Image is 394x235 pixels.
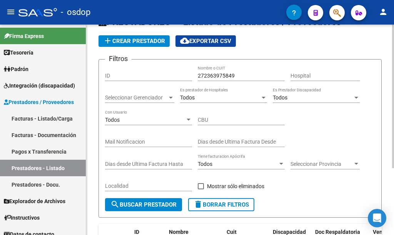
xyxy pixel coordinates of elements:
span: Integración (discapacidad) [4,81,75,90]
span: Cuit [227,229,237,235]
span: Seleccionar Provincia [290,161,353,167]
button: Buscar Prestador [105,198,182,211]
button: Exportar CSV [175,35,236,47]
span: Explorador de Archivos [4,197,65,205]
span: ID [134,229,139,235]
span: Firma Express [4,32,44,40]
mat-icon: delete [194,200,203,209]
button: Crear Prestador [98,35,170,47]
div: Open Intercom Messenger [368,209,386,227]
span: Todos [198,161,212,167]
span: Nombre [169,229,189,235]
span: Discapacidad [273,229,306,235]
span: Doc Respaldatoria [315,229,360,235]
mat-icon: add [103,36,112,45]
mat-icon: search [110,200,120,209]
span: Seleccionar Gerenciador [105,94,167,101]
span: Mostrar sólo eliminados [207,182,264,191]
span: Todos [273,94,287,101]
span: Exportar CSV [180,38,231,45]
mat-icon: cloud_download [180,36,189,45]
span: Buscar Prestador [110,201,177,208]
button: Borrar Filtros [188,198,254,211]
span: Padrón [4,65,28,73]
span: Tesorería [4,48,33,57]
span: Crear Prestador [103,38,165,45]
span: Instructivos [4,213,40,222]
mat-icon: person [379,7,388,17]
span: Prestadores / Proveedores [4,98,74,106]
span: Todos [180,94,195,101]
mat-icon: menu [6,7,15,17]
span: - osdop [61,4,90,21]
span: Borrar Filtros [194,201,249,208]
span: Todos [105,117,120,123]
h3: Filtros [105,53,132,64]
